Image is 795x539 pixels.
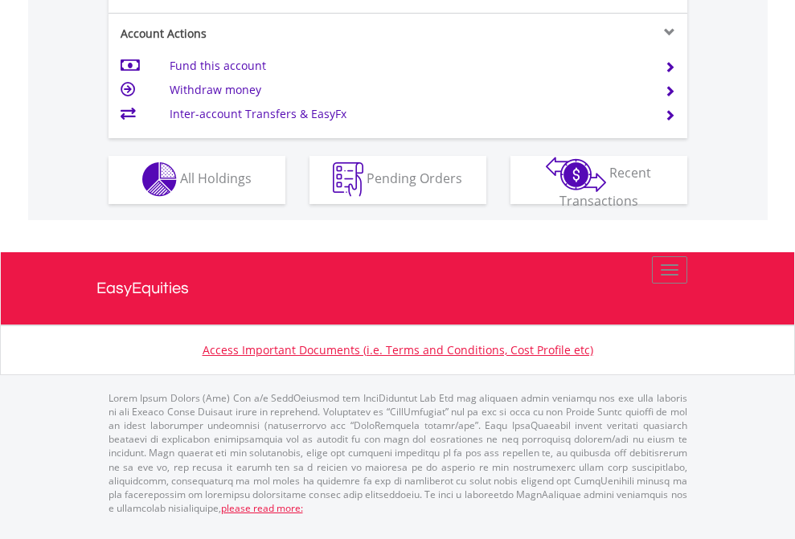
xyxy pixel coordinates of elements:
[170,102,645,126] td: Inter-account Transfers & EasyFx
[170,78,645,102] td: Withdraw money
[559,164,652,210] span: Recent Transactions
[309,156,486,204] button: Pending Orders
[510,156,687,204] button: Recent Transactions
[109,156,285,204] button: All Holdings
[109,391,687,515] p: Lorem Ipsum Dolors (Ame) Con a/e SeddOeiusmod tem InciDiduntut Lab Etd mag aliquaen admin veniamq...
[96,252,699,325] a: EasyEquities
[180,169,252,187] span: All Holdings
[367,169,462,187] span: Pending Orders
[142,162,177,197] img: holdings-wht.png
[109,26,398,42] div: Account Actions
[221,501,303,515] a: please read more:
[203,342,593,357] a: Access Important Documents (i.e. Terms and Conditions, Cost Profile etc)
[333,162,363,197] img: pending_instructions-wht.png
[170,54,645,78] td: Fund this account
[546,157,606,192] img: transactions-zar-wht.png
